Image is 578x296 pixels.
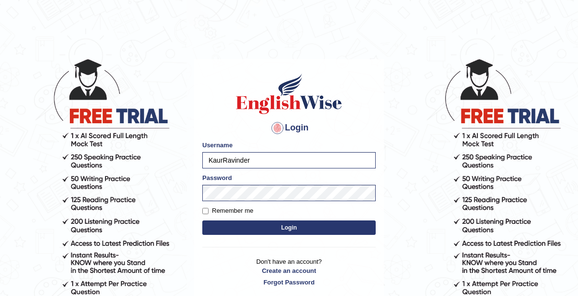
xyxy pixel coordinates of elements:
[202,208,209,214] input: Remember me
[202,266,376,275] a: Create an account
[202,257,376,287] p: Don't have an account?
[202,141,233,150] label: Username
[234,72,344,116] img: Logo of English Wise sign in for intelligent practice with AI
[202,173,232,182] label: Password
[202,220,376,235] button: Login
[202,120,376,136] h4: Login
[202,206,253,216] label: Remember me
[202,278,376,287] a: Forgot Password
